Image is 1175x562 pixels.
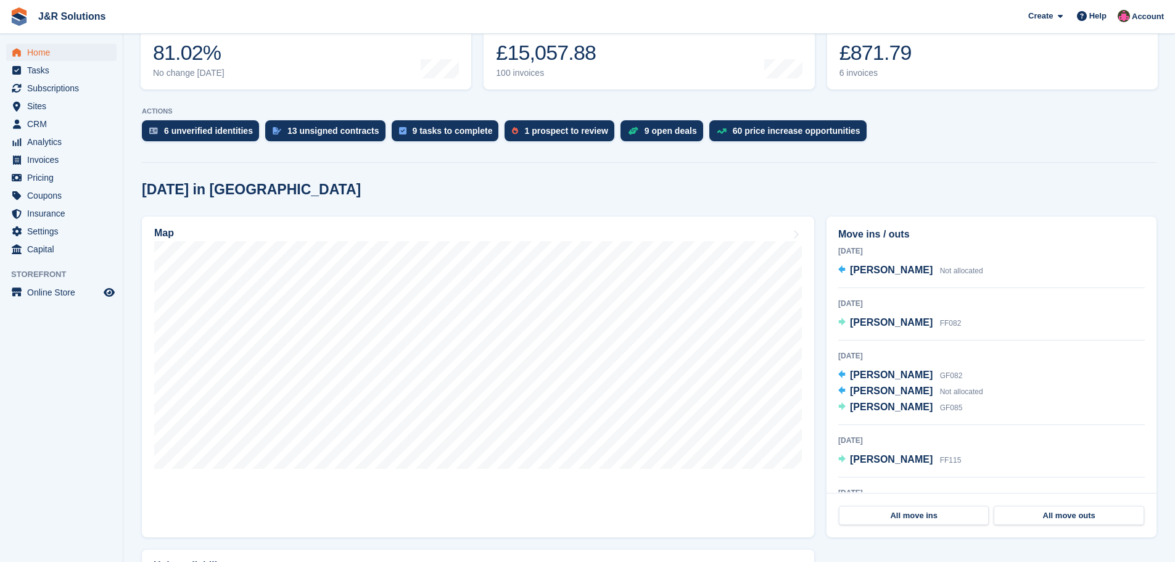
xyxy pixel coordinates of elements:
div: 100 invoices [496,68,596,78]
a: 60 price increase opportunities [709,120,873,147]
div: [DATE] [838,350,1145,362]
a: Occupancy 81.02% No change [DATE] [141,11,471,89]
a: menu [6,169,117,186]
a: menu [6,151,117,168]
a: [PERSON_NAME] FF115 [838,452,961,468]
a: menu [6,97,117,115]
span: [PERSON_NAME] [850,402,933,412]
a: 13 unsigned contracts [265,120,392,147]
a: Month-to-date sales £15,057.88 100 invoices [484,11,814,89]
span: Capital [27,241,101,258]
h2: Map [154,228,174,239]
span: Home [27,44,101,61]
span: Not allocated [940,387,983,396]
a: 9 open deals [620,120,709,147]
h2: Move ins / outs [838,227,1145,242]
span: Not allocated [940,267,983,275]
span: FF115 [940,456,962,465]
img: prospect-51fa495bee0391a8d652442698ab0144808aea92771e9ea1ae160a38d050c398.svg [512,127,518,134]
a: Awaiting payment £871.79 6 invoices [827,11,1158,89]
img: price_increase_opportunities-93ffe204e8149a01c8c9dc8f82e8f89637d9d84a8eef4429ea346261dce0b2c0.svg [717,128,727,134]
div: £15,057.88 [496,40,596,65]
a: All move ins [839,506,989,526]
div: 9 tasks to complete [413,126,493,136]
span: Invoices [27,151,101,168]
span: Coupons [27,187,101,204]
span: [PERSON_NAME] [850,370,933,380]
a: 9 tasks to complete [392,120,505,147]
a: Preview store [102,285,117,300]
img: stora-icon-8386f47178a22dfd0bd8f6a31ec36ba5ce8667c1dd55bd0f319d3a0aa187defe.svg [10,7,28,26]
span: Subscriptions [27,80,101,97]
span: GF085 [940,403,963,412]
span: CRM [27,115,101,133]
span: Pricing [27,169,101,186]
span: Create [1028,10,1053,22]
div: [DATE] [838,487,1145,498]
a: J&R Solutions [33,6,110,27]
a: menu [6,115,117,133]
a: menu [6,223,117,240]
a: [PERSON_NAME] Not allocated [838,384,983,400]
div: 9 open deals [645,126,697,136]
a: All move outs [994,506,1144,526]
div: 13 unsigned contracts [287,126,379,136]
h2: [DATE] in [GEOGRAPHIC_DATA] [142,181,361,198]
span: Tasks [27,62,101,79]
div: [DATE] [838,435,1145,446]
span: [PERSON_NAME] [850,317,933,328]
a: [PERSON_NAME] Not allocated [838,263,983,279]
a: menu [6,187,117,204]
span: Sites [27,97,101,115]
div: 60 price increase opportunities [733,126,860,136]
a: Map [142,217,814,537]
span: Settings [27,223,101,240]
img: Julie Morgan [1118,10,1130,22]
span: Analytics [27,133,101,151]
span: Account [1132,10,1164,23]
span: Help [1089,10,1107,22]
a: menu [6,284,117,301]
p: ACTIONS [142,107,1156,115]
span: FF082 [940,319,962,328]
a: [PERSON_NAME] FF082 [838,315,961,331]
div: £871.79 [839,40,924,65]
a: menu [6,44,117,61]
a: 6 unverified identities [142,120,265,147]
div: [DATE] [838,298,1145,309]
img: verify_identity-adf6edd0f0f0b5bbfe63781bf79b02c33cf7c696d77639b501bdc392416b5a36.svg [149,127,158,134]
span: [PERSON_NAME] [850,386,933,396]
a: menu [6,133,117,151]
a: menu [6,205,117,222]
span: Storefront [11,268,123,281]
span: GF082 [940,371,963,380]
div: 81.02% [153,40,225,65]
div: 1 prospect to review [524,126,608,136]
img: task-75834270c22a3079a89374b754ae025e5fb1db73e45f91037f5363f120a921f8.svg [399,127,406,134]
div: [DATE] [838,246,1145,257]
a: menu [6,80,117,97]
a: [PERSON_NAME] GF085 [838,400,962,416]
a: menu [6,241,117,258]
span: Insurance [27,205,101,222]
span: Online Store [27,284,101,301]
a: menu [6,62,117,79]
div: 6 invoices [839,68,924,78]
a: [PERSON_NAME] GF082 [838,368,962,384]
img: contract_signature_icon-13c848040528278c33f63329250d36e43548de30e8caae1d1a13099fd9432cc5.svg [273,127,281,134]
span: [PERSON_NAME] [850,265,933,275]
span: [PERSON_NAME] [850,454,933,465]
div: No change [DATE] [153,68,225,78]
a: 1 prospect to review [505,120,620,147]
div: 6 unverified identities [164,126,253,136]
img: deal-1b604bf984904fb50ccaf53a9ad4b4a5d6e5aea283cecdc64d6e3604feb123c2.svg [628,126,638,135]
